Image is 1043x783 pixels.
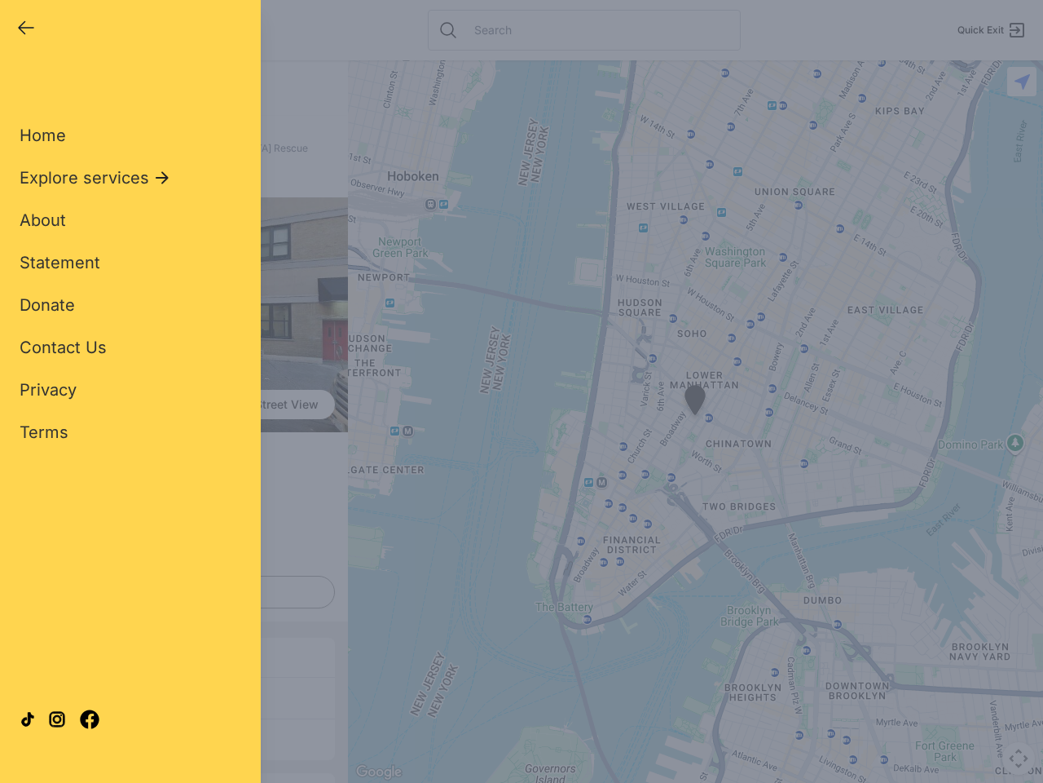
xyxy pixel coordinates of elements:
span: Contact Us [20,338,107,357]
span: Home [20,126,66,145]
span: Statement [20,253,100,272]
a: Terms [20,421,68,444]
span: Privacy [20,380,77,400]
span: About [20,210,66,230]
span: Terms [20,422,68,442]
a: Privacy [20,378,77,401]
a: About [20,209,66,232]
a: Home [20,124,66,147]
a: Contact Us [20,336,107,359]
a: Statement [20,251,100,274]
span: Donate [20,295,75,315]
span: Explore services [20,166,149,189]
a: Donate [20,294,75,316]
button: Explore services [20,166,172,189]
